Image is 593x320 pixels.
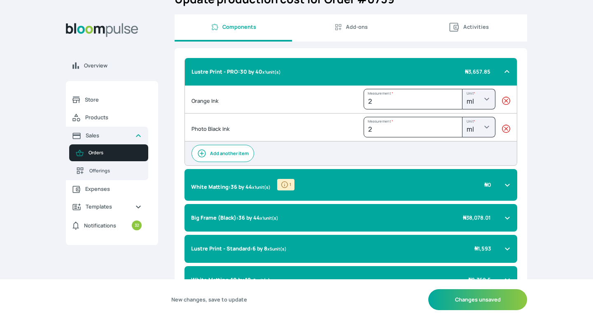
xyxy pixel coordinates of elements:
[66,91,148,109] a: Store
[465,68,468,75] span: ₦
[84,222,116,230] span: Notifications
[267,246,287,252] small: x 5 unit(s)
[66,216,148,235] a: Notifications32
[84,62,152,70] span: Overview
[474,245,491,253] span: 1,593
[484,181,491,189] span: 0
[191,68,262,75] b: Lustre Print - PRO : 30 by 40
[89,149,142,156] span: Orders
[468,276,472,283] span: ₦
[66,23,138,37] img: Bloom Logo
[66,127,148,144] a: Sales
[484,181,488,188] span: ₦
[66,198,148,216] a: Templates
[86,132,128,139] span: Sales
[251,277,270,283] small: x 5 unit(s)
[85,114,142,121] span: Products
[260,215,278,221] small: x 1 unit(s)
[463,214,491,222] span: 38,078.01
[66,180,148,198] a: Expenses
[69,144,148,161] a: Orders
[222,23,256,31] span: Components
[132,220,142,230] small: 32
[89,167,142,174] span: Offerings
[252,184,271,190] small: x 1 unit(s)
[468,276,491,284] span: 2,362.5
[346,23,368,31] span: Add-ons
[69,161,148,180] a: Offerings
[428,289,527,310] button: Changes unsaved
[463,23,489,31] span: Activities
[191,276,251,283] b: White Matting : 10 by 12
[463,214,466,221] span: ₦
[191,183,252,190] b: White Matting : 36 by 44
[171,296,247,303] b: New changes, save to update
[86,203,128,211] span: Templates
[474,245,478,252] span: ₦
[66,57,158,74] a: Overview
[262,69,281,75] small: x 1 unit(s)
[85,185,142,193] span: Expenses
[277,179,294,190] span: 1
[191,245,267,252] b: Lustre Print - Standard : 6 by 8
[191,145,254,162] button: Add another item
[465,68,490,76] span: 3,657.85
[191,214,260,221] b: Big Frame (Black) : 36 by 44
[66,109,148,127] a: Products
[191,97,364,105] span: Orange Ink
[85,96,142,104] span: Store
[191,125,364,133] span: Photo Black Ink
